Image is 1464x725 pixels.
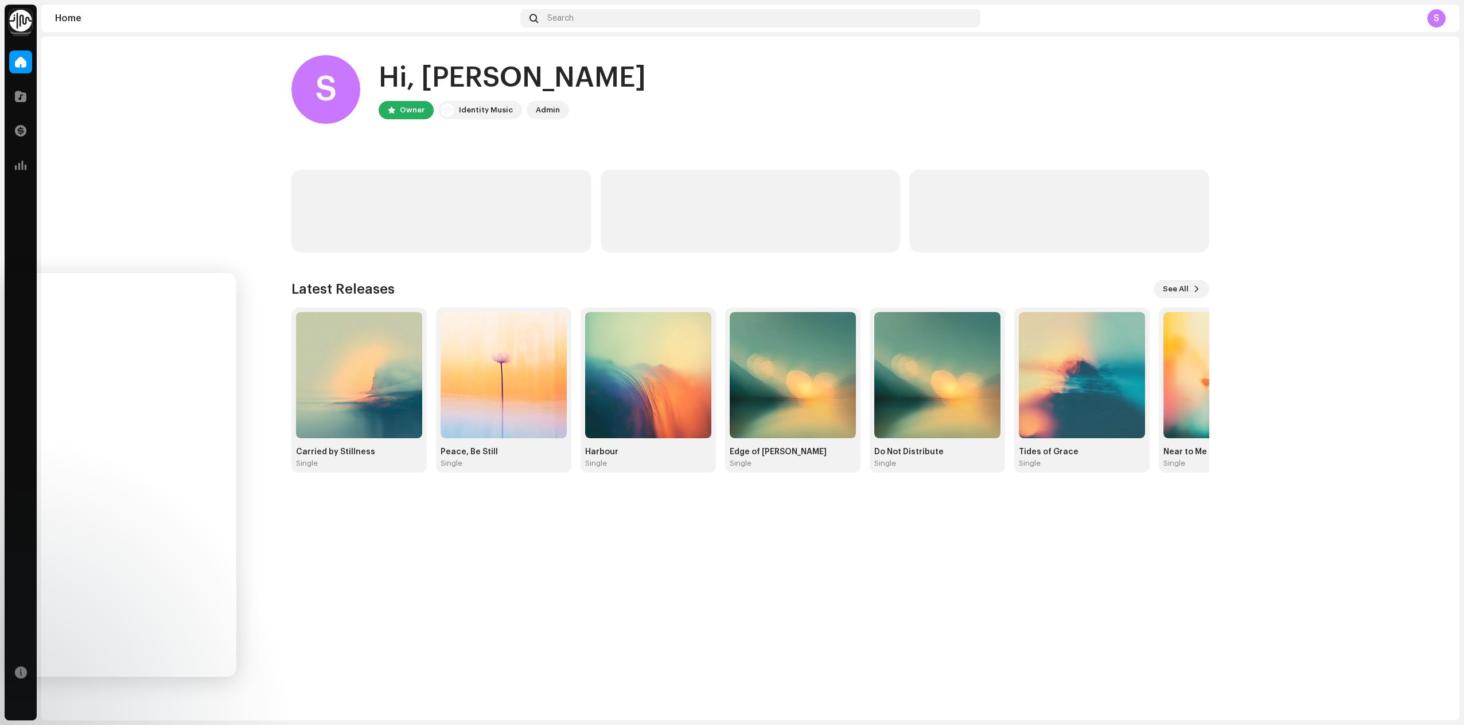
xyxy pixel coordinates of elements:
div: Hi, [PERSON_NAME] [379,60,646,96]
div: Tides of Grace [1019,447,1145,457]
iframe: Intercom live chat [7,691,34,718]
div: S [1427,9,1446,28]
img: fe0e6658-9682-4d55-a424-879a341bb516 [441,312,567,438]
div: Identity Music [459,103,513,117]
div: Owner [400,103,425,117]
img: 0f74c21f-6d1c-4dbc-9196-dbddad53419e [9,9,32,32]
div: Harbour [585,447,711,457]
div: Edge of [PERSON_NAME] [730,447,856,457]
div: Single [1019,459,1041,468]
button: See All [1154,280,1209,298]
h3: Latest Releases [291,280,395,298]
div: Single [874,459,896,468]
div: Single [1163,459,1185,468]
img: 97aae2a9-1212-4acf-a85e-8abaf80665f8 [730,312,856,438]
iframe: Intercom live chat [7,273,236,677]
div: Near to Me [1163,447,1290,457]
div: Single [730,459,752,468]
div: Single [585,459,607,468]
span: See All [1163,278,1189,301]
span: Search [547,14,574,23]
img: 32e1cd38-3ddc-4ac0-ab57-b99953ac35c2 [585,312,711,438]
img: 0f74c21f-6d1c-4dbc-9196-dbddad53419e [441,103,454,117]
img: 1073a250-0545-442b-a029-af269697c9d2 [296,312,422,438]
div: Single [441,459,462,468]
div: Peace, Be Still [441,447,567,457]
div: Do Not Distribute [874,447,1000,457]
img: 67ae40db-2a6b-45db-bf83-854b70ff3a25 [1163,312,1290,438]
div: Home [55,14,516,23]
div: Carried by Stillness [296,447,422,457]
div: Admin [536,103,560,117]
img: 448acde7-3029-4597-a88c-f5cb485924b9 [1019,312,1145,438]
img: 609c8f07-0567-45e2-a66d-50d285713263 [874,312,1000,438]
div: Single [296,459,318,468]
div: S [291,55,360,124]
